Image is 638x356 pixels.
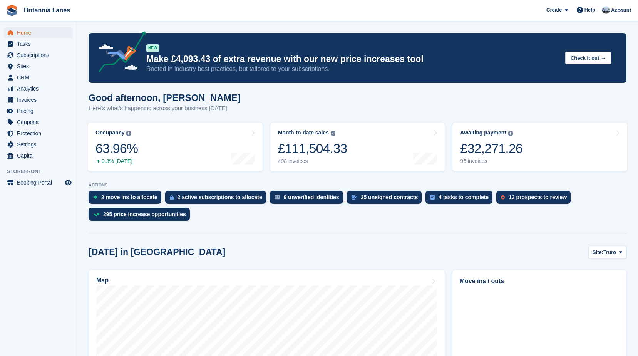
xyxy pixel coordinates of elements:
[4,139,73,150] a: menu
[4,94,73,105] a: menu
[64,178,73,187] a: Preview store
[146,44,159,52] div: NEW
[460,141,522,156] div: £32,271.26
[496,191,574,208] a: 13 prospects to review
[17,128,63,139] span: Protection
[278,158,347,165] div: 498 invoices
[17,94,63,105] span: Invoices
[4,50,73,60] a: menu
[17,117,63,128] span: Coupons
[4,72,73,83] a: menu
[611,7,631,14] span: Account
[103,211,186,217] div: 295 price increase opportunities
[602,6,610,14] img: John Millership
[89,92,241,103] h1: Good afternoon, [PERSON_NAME]
[4,106,73,116] a: menu
[347,191,426,208] a: 25 unsigned contracts
[501,195,505,200] img: prospect-51fa495bee0391a8d652442698ab0144808aea92771e9ea1ae160a38d050c398.svg
[588,246,626,259] button: Site: Truro
[509,194,567,200] div: 13 prospects to review
[17,83,63,94] span: Analytics
[89,247,225,257] h2: [DATE] in [GEOGRAPHIC_DATA]
[4,177,73,188] a: menu
[460,129,506,136] div: Awaiting payment
[4,27,73,38] a: menu
[89,208,194,225] a: 295 price increase opportunities
[425,191,496,208] a: 4 tasks to complete
[17,72,63,83] span: CRM
[17,177,63,188] span: Booking Portal
[17,27,63,38] span: Home
[430,195,435,200] img: task-75834270c22a3079a89374b754ae025e5fb1db73e45f91037f5363f120a921f8.svg
[17,50,63,60] span: Subscriptions
[95,129,124,136] div: Occupancy
[17,150,63,161] span: Capital
[565,52,611,64] button: Check it out →
[331,131,335,136] img: icon-info-grey-7440780725fd019a000dd9b08b2336e03edf1995a4989e88bcd33f0948082b44.svg
[17,139,63,150] span: Settings
[6,5,18,16] img: stora-icon-8386f47178a22dfd0bd8f6a31ec36ba5ce8667c1dd55bd0f319d3a0aa187defe.svg
[165,191,270,208] a: 2 active subscriptions to allocate
[170,195,174,200] img: active_subscription_to_allocate_icon-d502201f5373d7db506a760aba3b589e785aa758c864c3986d89f69b8ff3...
[603,249,616,256] span: Truro
[4,117,73,128] a: menu
[146,65,559,73] p: Rooted in industry best practices, but tailored to your subscriptions.
[593,249,603,256] span: Site:
[352,195,357,200] img: contract_signature_icon-13c848040528278c33f63329250d36e43548de30e8caae1d1a13099fd9432cc5.svg
[546,6,562,14] span: Create
[275,195,280,200] img: verify_identity-adf6edd0f0f0b5bbfe63781bf79b02c33cf7c696d77639b501bdc392416b5a36.svg
[270,191,347,208] a: 9 unverified identities
[89,104,241,113] p: Here's what's happening across your business [DATE]
[439,194,489,200] div: 4 tasks to complete
[278,129,329,136] div: Month-to-date sales
[178,194,262,200] div: 2 active subscriptions to allocate
[270,123,445,171] a: Month-to-date sales £111,504.33 498 invoices
[101,194,157,200] div: 2 move ins to allocate
[89,191,165,208] a: 2 move ins to allocate
[126,131,131,136] img: icon-info-grey-7440780725fd019a000dd9b08b2336e03edf1995a4989e88bcd33f0948082b44.svg
[89,183,626,188] p: ACTIONS
[93,213,99,216] img: price_increase_opportunities-93ffe204e8149a01c8c9dc8f82e8f89637d9d84a8eef4429ea346261dce0b2c0.svg
[4,150,73,161] a: menu
[93,195,97,200] img: move_ins_to_allocate_icon-fdf77a2bb77ea45bf5b3d319d69a93e2d87916cf1d5bf7949dd705db3b84f3ca.svg
[21,4,73,17] a: Britannia Lanes
[96,277,109,284] h2: Map
[95,158,138,165] div: 0.3% [DATE]
[452,123,627,171] a: Awaiting payment £32,271.26 95 invoices
[278,141,347,156] div: £111,504.33
[4,128,73,139] a: menu
[7,168,77,175] span: Storefront
[17,106,63,116] span: Pricing
[508,131,513,136] img: icon-info-grey-7440780725fd019a000dd9b08b2336e03edf1995a4989e88bcd33f0948082b44.svg
[17,39,63,49] span: Tasks
[361,194,418,200] div: 25 unsigned contracts
[4,61,73,72] a: menu
[460,277,619,286] h2: Move ins / outs
[95,141,138,156] div: 63.96%
[17,61,63,72] span: Sites
[92,31,146,75] img: price-adjustments-announcement-icon-8257ccfd72463d97f412b2fc003d46551f7dbcb40ab6d574587a9cd5c0d94...
[146,54,559,65] p: Make £4,093.43 of extra revenue with our new price increases tool
[460,158,522,165] div: 95 invoices
[88,123,263,171] a: Occupancy 63.96% 0.3% [DATE]
[4,83,73,94] a: menu
[4,39,73,49] a: menu
[284,194,339,200] div: 9 unverified identities
[584,6,595,14] span: Help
